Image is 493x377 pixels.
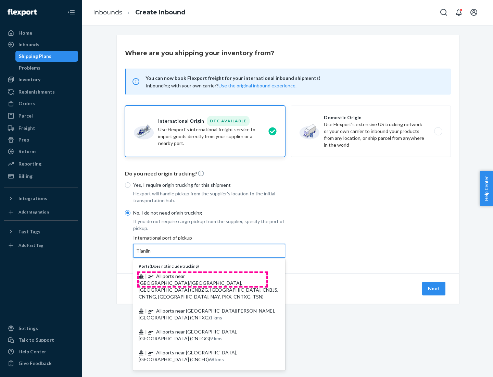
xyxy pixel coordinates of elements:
[18,242,43,248] div: Add Fast Tag
[145,329,147,335] span: |
[4,335,78,345] a: Talk to Support
[139,350,237,362] span: All ports near [GEOGRAPHIC_DATA], [GEOGRAPHIC_DATA] (CNCFD)
[467,5,481,19] button: Open account menu
[125,49,274,58] h3: Where are you shipping your inventory from?
[4,323,78,334] a: Settings
[19,64,40,71] div: Problems
[125,170,451,178] p: Do you need origin trucking?
[4,74,78,85] a: Inventory
[480,171,493,206] button: Help Center
[218,82,296,89] button: Use the original inbound experience.
[18,88,55,95] div: Replenishments
[125,182,130,188] input: Yes, I require origin trucking for this shipment
[139,264,150,269] b: Ports
[210,315,222,320] span: 1 kms
[18,100,35,107] div: Orders
[133,218,285,232] p: If you do not require cargo pickup from the supplier, specify the port of pickup.
[18,360,52,367] div: Give Feedback
[4,27,78,38] a: Home
[18,173,33,180] div: Billing
[18,41,39,48] div: Inbounds
[136,247,151,254] input: Ports(Does not include trucking) | All ports near [GEOGRAPHIC_DATA]/[GEOGRAPHIC_DATA], [GEOGRAPHI...
[8,9,37,16] img: Flexport logo
[18,112,33,119] div: Parcel
[145,273,147,279] span: |
[139,308,275,320] span: All ports near [GEOGRAPHIC_DATA][PERSON_NAME], [GEOGRAPHIC_DATA] (CNTXG)
[18,195,47,202] div: Integrations
[139,273,278,300] span: All ports near [GEOGRAPHIC_DATA]/[GEOGRAPHIC_DATA], [GEOGRAPHIC_DATA] (CNBZG, [GEOGRAPHIC_DATA], ...
[145,350,147,355] span: |
[18,148,37,155] div: Returns
[15,51,78,62] a: Shipping Plans
[88,2,191,23] ol: breadcrumbs
[4,171,78,182] a: Billing
[133,209,285,216] p: No, I do not need origin trucking
[135,9,186,16] a: Create Inbound
[209,356,224,362] span: 68 kms
[146,74,443,82] span: You can now book Flexport freight for your international inbound shipments!
[139,264,199,269] span: ( Does not include trucking )
[4,226,78,237] button: Fast Tags
[4,123,78,134] a: Freight
[18,228,40,235] div: Fast Tags
[4,86,78,97] a: Replenishments
[452,5,466,19] button: Open notifications
[4,346,78,357] a: Help Center
[4,158,78,169] a: Reporting
[422,282,445,295] button: Next
[146,83,296,88] span: Inbounding with your own carrier?
[4,358,78,369] button: Give Feedback
[64,5,78,19] button: Close Navigation
[18,209,49,215] div: Add Integration
[18,29,32,36] div: Home
[4,240,78,251] a: Add Fast Tag
[4,134,78,145] a: Prep
[15,62,78,73] a: Problems
[4,146,78,157] a: Returns
[18,348,46,355] div: Help Center
[145,308,147,314] span: |
[18,125,35,132] div: Freight
[139,329,237,341] span: All ports near [GEOGRAPHIC_DATA], [GEOGRAPHIC_DATA] (CNTGG)
[4,110,78,121] a: Parcel
[18,136,29,143] div: Prep
[133,190,285,204] p: Flexport will handle pickup from the supplier's location to the initial transportation hub.
[18,76,40,83] div: Inventory
[4,193,78,204] button: Integrations
[133,182,285,188] p: Yes, I require origin trucking for this shipment
[4,207,78,218] a: Add Integration
[18,325,38,332] div: Settings
[93,9,122,16] a: Inbounds
[437,5,451,19] button: Open Search Box
[125,210,130,216] input: No, I do not need origin trucking
[4,39,78,50] a: Inbounds
[210,336,223,341] span: 9 kms
[4,98,78,109] a: Orders
[133,234,285,258] div: International port of pickup
[18,337,54,343] div: Talk to Support
[19,53,51,60] div: Shipping Plans
[18,160,41,167] div: Reporting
